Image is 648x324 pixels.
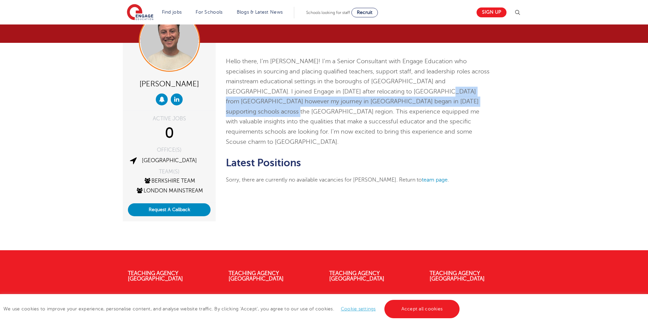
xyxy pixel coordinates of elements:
[128,125,211,142] div: 0
[196,10,222,15] a: For Schools
[226,157,491,169] h2: Latest Positions
[477,7,506,17] a: Sign up
[351,8,378,17] a: Recruit
[341,306,376,311] a: Cookie settings
[357,10,372,15] span: Recruit
[136,188,203,194] a: London Mainstream
[430,270,485,282] a: Teaching Agency [GEOGRAPHIC_DATA]
[226,56,491,147] p: Hello there, I’m [PERSON_NAME]! I’m a Senior Consultant with Engage Education who specialises in ...
[237,10,283,15] a: Blogs & Latest News
[142,157,197,164] a: [GEOGRAPHIC_DATA]
[3,306,461,311] span: We use cookies to improve your experience, personalise content, and analyse website traffic. By c...
[128,203,211,216] button: Request A Callback
[422,177,448,183] a: team page
[226,175,491,184] p: Sorry, there are currently no available vacancies for [PERSON_NAME]. Return to .
[128,116,211,121] div: ACTIVE JOBS
[144,178,195,184] a: Berkshire Team
[229,270,284,282] a: Teaching Agency [GEOGRAPHIC_DATA]
[128,169,211,174] div: TEAM(S)
[127,4,153,21] img: Engage Education
[162,10,182,15] a: Find jobs
[329,270,384,282] a: Teaching Agency [GEOGRAPHIC_DATA]
[306,10,350,15] span: Schools looking for staff
[128,77,211,90] div: [PERSON_NAME]
[384,300,460,318] a: Accept all cookies
[128,147,211,153] div: OFFICE(S)
[128,270,183,282] a: Teaching Agency [GEOGRAPHIC_DATA]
